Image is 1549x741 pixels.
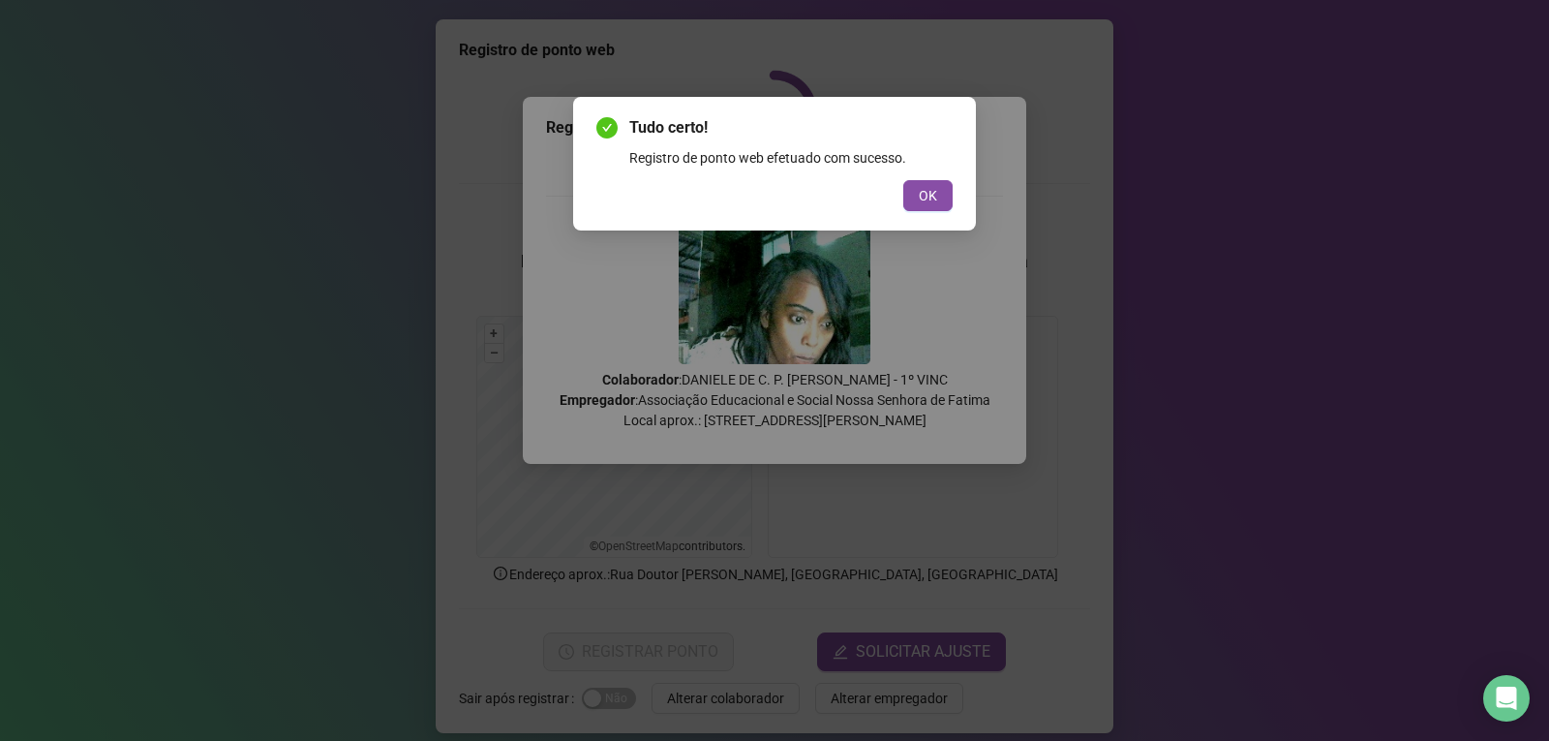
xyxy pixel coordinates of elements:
[629,116,953,139] span: Tudo certo!
[903,180,953,211] button: OK
[629,147,953,169] div: Registro de ponto web efetuado com sucesso.
[919,185,937,206] span: OK
[1483,675,1530,722] div: Open Intercom Messenger
[596,117,618,139] span: check-circle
